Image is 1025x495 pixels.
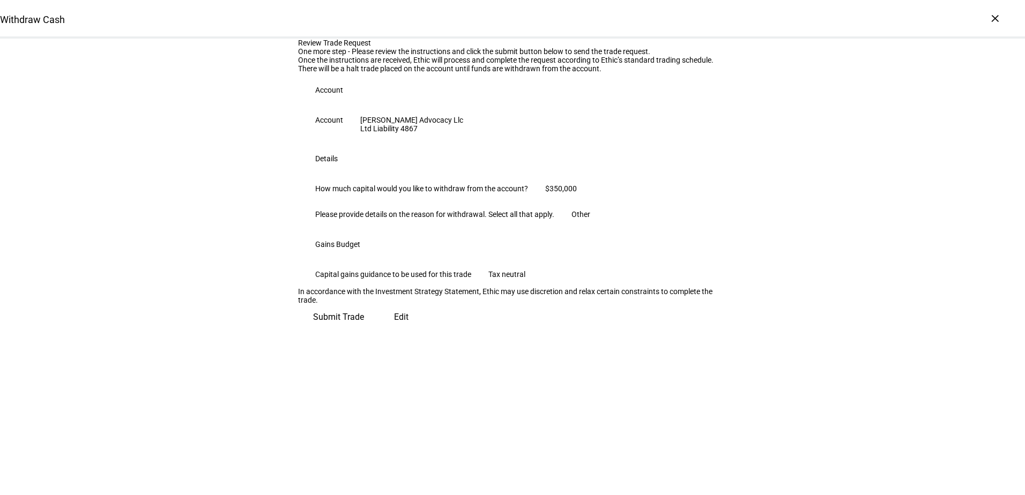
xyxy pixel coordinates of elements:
div: Ltd Liability 4867 [360,124,463,133]
span: Edit [394,304,408,330]
div: Tax neutral [488,270,525,279]
div: How much capital would you like to withdraw from the account? [315,184,528,193]
span: Submit Trade [313,304,364,330]
div: Please provide details on the reason for withdrawal. Select all that apply. [315,210,554,219]
div: In accordance with the Investment Strategy Statement, Ethic may use discretion and relax certain ... [298,287,727,304]
div: There will be a halt trade placed on the account until funds are withdrawn from the account. [298,64,727,73]
div: Gains Budget [315,240,360,249]
div: Account [315,86,343,94]
div: × [986,10,1004,27]
div: Other [571,210,590,219]
div: One more step - Please review the instructions and click the submit button below to send the trad... [298,47,727,56]
div: Details [315,154,338,163]
div: Once the instructions are received, Ethic will process and complete the request according to Ethi... [298,56,727,64]
div: $350,000 [545,184,577,193]
button: Submit Trade [298,304,379,330]
div: Review Trade Request [298,39,727,47]
div: [PERSON_NAME] Advocacy Llc [360,116,463,124]
div: Capital gains guidance to be used for this trade [315,270,471,279]
div: Account [315,116,343,124]
button: Edit [379,304,424,330]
